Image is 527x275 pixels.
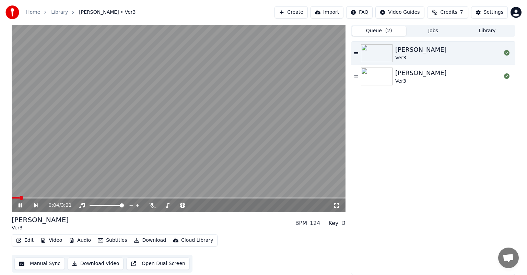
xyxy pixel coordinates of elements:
[427,6,468,19] button: Credits7
[460,26,514,36] button: Library
[13,236,36,245] button: Edit
[385,27,392,34] span: ( 2 )
[61,202,71,209] span: 3:21
[311,6,343,19] button: Import
[440,9,457,16] span: Credits
[352,26,406,36] button: Queue
[395,55,447,61] div: Ver3
[310,219,320,227] div: 124
[498,248,519,268] a: Open chat
[5,5,19,19] img: youka
[460,9,463,16] span: 7
[51,9,68,16] a: Library
[274,6,308,19] button: Create
[48,202,65,209] div: /
[12,215,69,225] div: [PERSON_NAME]
[95,236,130,245] button: Subtitles
[395,45,447,55] div: [PERSON_NAME]
[375,6,424,19] button: Video Guides
[471,6,508,19] button: Settings
[341,219,346,227] div: D
[66,236,94,245] button: Audio
[395,78,447,85] div: Ver3
[406,26,460,36] button: Jobs
[48,202,59,209] span: 0:04
[329,219,339,227] div: Key
[26,9,40,16] a: Home
[395,68,447,78] div: [PERSON_NAME]
[26,9,136,16] nav: breadcrumb
[79,9,136,16] span: [PERSON_NAME] • Ver3
[14,258,65,270] button: Manual Sync
[38,236,65,245] button: Video
[295,219,307,227] div: BPM
[12,225,69,231] div: Ver3
[484,9,503,16] div: Settings
[126,258,190,270] button: Open Dual Screen
[131,236,169,245] button: Download
[346,6,373,19] button: FAQ
[68,258,124,270] button: Download Video
[181,237,213,244] div: Cloud Library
